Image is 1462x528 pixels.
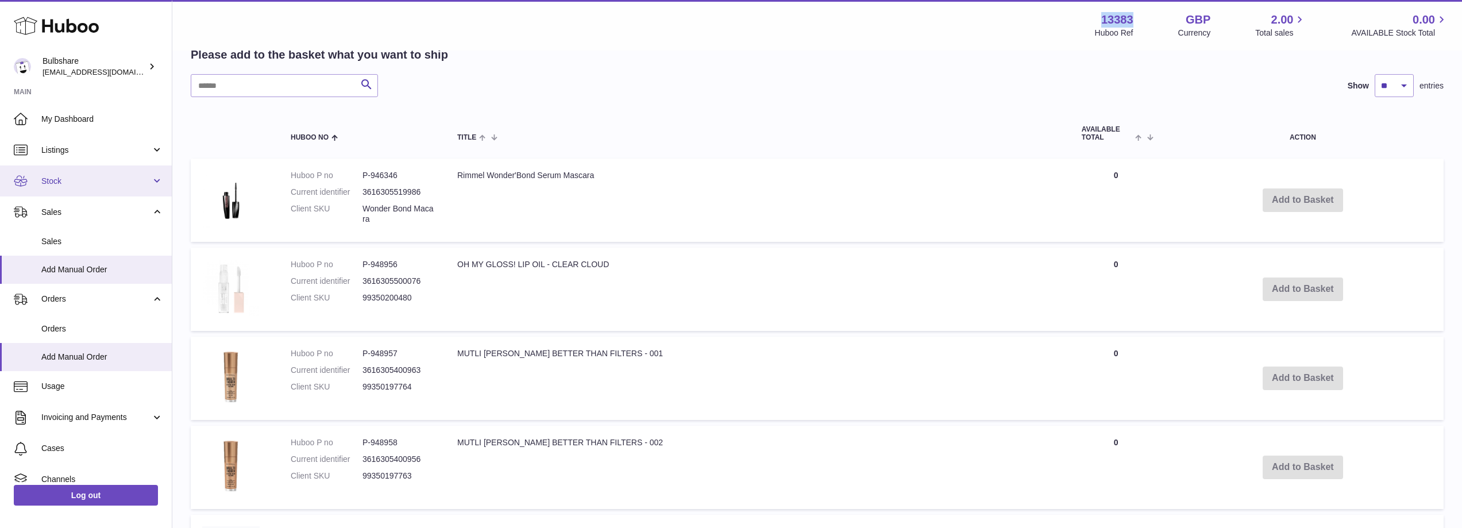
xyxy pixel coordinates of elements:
[1419,80,1444,91] span: entries
[1101,12,1133,28] strong: 13383
[1162,114,1444,152] th: Action
[291,292,362,303] dt: Client SKU
[1186,12,1210,28] strong: GBP
[41,381,163,392] span: Usage
[43,67,169,76] span: [EMAIL_ADDRESS][DOMAIN_NAME]
[1070,337,1162,420] td: 0
[362,292,434,303] dd: 99350200480
[291,170,362,181] dt: Huboo P no
[362,381,434,392] dd: 99350197764
[291,471,362,481] dt: Client SKU
[1351,28,1448,38] span: AVAILABLE Stock Total
[291,365,362,376] dt: Current identifier
[1255,28,1306,38] span: Total sales
[362,454,434,465] dd: 3616305400956
[41,207,151,218] span: Sales
[41,176,151,187] span: Stock
[202,259,260,317] img: OH MY GLOSS! LIP OIL - CLEAR CLOUD
[1070,248,1162,331] td: 0
[41,412,151,423] span: Invoicing and Payments
[14,58,31,75] img: rimmellive@bulbshare.com
[41,352,163,363] span: Add Manual Order
[41,474,163,485] span: Channels
[43,56,146,78] div: Bulbshare
[362,187,434,198] dd: 3616305519986
[41,145,151,156] span: Listings
[202,170,260,228] img: Rimmel Wonder'Bond Serum Mascara
[446,248,1070,331] td: OH MY GLOSS! LIP OIL - CLEAR CLOUD
[41,264,163,275] span: Add Manual Order
[291,454,362,465] dt: Current identifier
[291,276,362,287] dt: Current identifier
[291,187,362,198] dt: Current identifier
[291,348,362,359] dt: Huboo P no
[362,348,434,359] dd: P-948957
[1178,28,1211,38] div: Currency
[362,437,434,448] dd: P-948958
[362,471,434,481] dd: 99350197763
[41,294,151,305] span: Orders
[1348,80,1369,91] label: Show
[41,236,163,247] span: Sales
[14,485,158,506] a: Log out
[446,426,1070,509] td: MUTLI [PERSON_NAME] BETTER THAN FILTERS - 002
[1271,12,1294,28] span: 2.00
[1255,12,1306,38] a: 2.00 Total sales
[446,337,1070,420] td: MUTLI [PERSON_NAME] BETTER THAN FILTERS - 001
[1070,426,1162,509] td: 0
[41,323,163,334] span: Orders
[291,259,362,270] dt: Huboo P no
[1095,28,1133,38] div: Huboo Ref
[1413,12,1435,28] span: 0.00
[362,276,434,287] dd: 3616305500076
[202,437,260,495] img: MUTLI TASKER BETTER THAN FILTERS - 002
[202,348,260,406] img: MUTLI TASKER BETTER THAN FILTERS - 001
[457,134,476,141] span: Title
[1082,126,1133,141] span: AVAILABLE Total
[1070,159,1162,242] td: 0
[1351,12,1448,38] a: 0.00 AVAILABLE Stock Total
[191,47,448,63] h2: Please add to the basket what you want to ship
[362,365,434,376] dd: 3616305400963
[362,170,434,181] dd: P-946346
[291,381,362,392] dt: Client SKU
[291,203,362,225] dt: Client SKU
[41,443,163,454] span: Cases
[41,114,163,125] span: My Dashboard
[362,259,434,270] dd: P-948956
[362,203,434,225] dd: Wonder Bond Macara
[291,437,362,448] dt: Huboo P no
[446,159,1070,242] td: Rimmel Wonder'Bond Serum Mascara
[291,134,329,141] span: Huboo no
